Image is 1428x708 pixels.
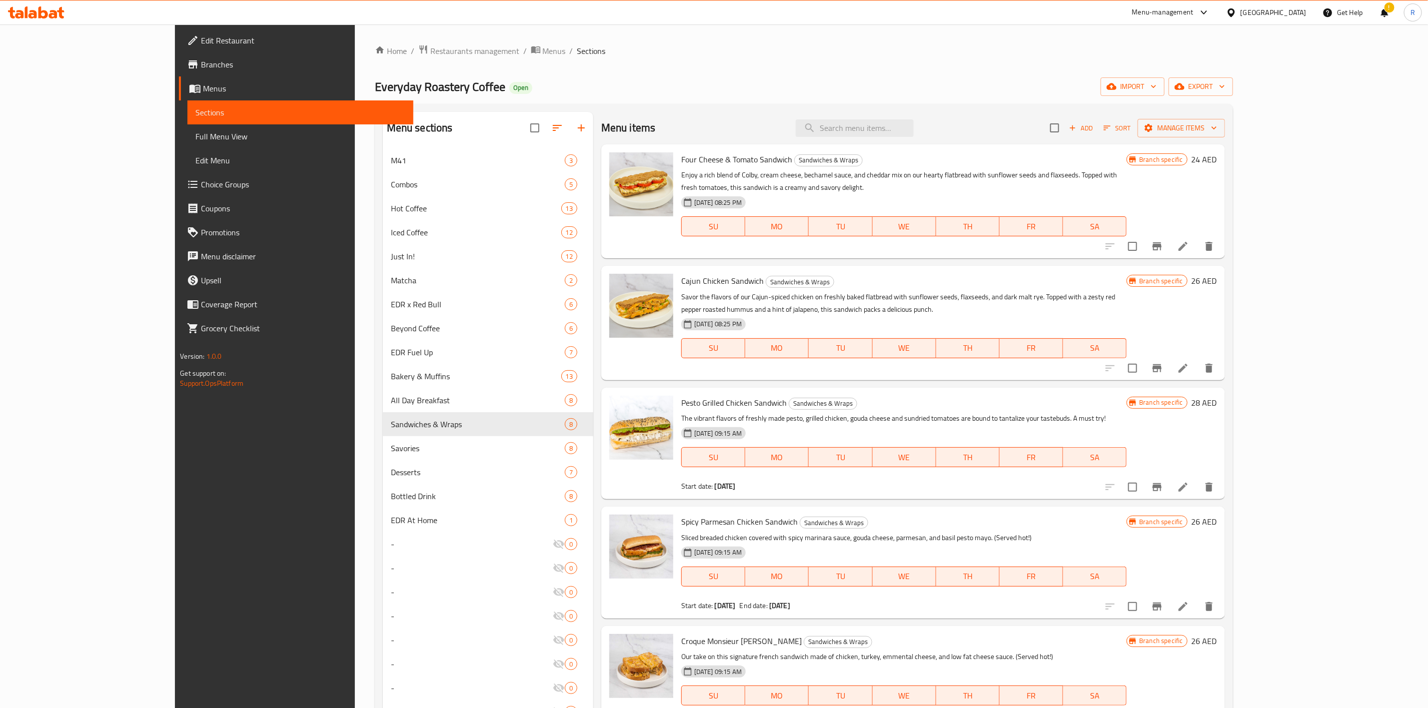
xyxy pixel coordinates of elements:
a: Promotions [179,220,413,244]
div: items [565,442,577,454]
span: 1.0.0 [206,350,222,363]
span: [DATE] 09:15 AM [690,548,746,557]
span: TH [940,341,996,355]
div: - [391,658,553,670]
button: export [1169,77,1233,96]
button: delete [1197,475,1221,499]
div: -0 [383,652,593,676]
span: Branches [201,58,405,70]
div: EDR At Home1 [383,508,593,532]
div: items [565,394,577,406]
span: Grocery Checklist [201,322,405,334]
div: items [565,274,577,286]
div: EDR x Red Bull6 [383,292,593,316]
span: 2 [565,276,577,285]
button: Manage items [1138,119,1225,137]
a: Restaurants management [418,44,519,57]
span: TU [813,219,868,234]
div: items [565,610,577,622]
button: TH [936,216,1000,236]
span: TU [813,450,868,465]
span: Full Menu View [195,130,405,142]
span: TH [940,569,996,584]
button: MO [745,338,809,358]
span: Upsell [201,274,405,286]
span: EDR At Home [391,514,565,526]
a: Edit menu item [1177,481,1189,493]
span: FR [1004,450,1059,465]
h2: Menu items [601,120,656,135]
span: WE [877,689,932,703]
span: TH [940,450,996,465]
button: Branch-specific-item [1145,356,1169,380]
svg: Inactive section [553,682,565,694]
div: Sandwiches & Wraps [766,276,834,288]
div: Savories8 [383,436,593,460]
div: items [565,346,577,358]
span: Cajun Chicken Sandwich [681,273,764,288]
span: WE [877,450,932,465]
h6: 26 AED [1192,274,1217,288]
div: Beyond Coffee [391,322,565,334]
b: [DATE] [715,480,736,493]
div: Desserts [391,466,565,478]
button: SA [1063,216,1127,236]
span: Menu disclaimer [201,250,405,262]
span: TU [813,341,868,355]
div: items [565,178,577,190]
button: MO [745,567,809,587]
div: Beyond Coffee6 [383,316,593,340]
div: Bakery & Muffins [391,370,561,382]
span: MO [749,569,805,584]
p: Sliced breaded chicken covered with spicy marinara sauce, gouda cheese, parmesan, and basil pesto... [681,532,1127,544]
a: Grocery Checklist [179,316,413,340]
span: Coverage Report [201,298,405,310]
svg: Inactive section [553,586,565,598]
span: SU [686,219,741,234]
span: Select to update [1122,358,1143,379]
div: items [561,202,577,214]
div: Menu-management [1132,6,1194,18]
div: Sandwiches & Wraps8 [383,412,593,436]
div: items [565,490,577,502]
button: FR [1000,447,1063,467]
div: Bakery & Muffins13 [383,364,593,388]
span: 8 [565,396,577,405]
div: Just In!12 [383,244,593,268]
span: 6 [565,300,577,309]
span: 12 [562,228,577,237]
div: -0 [383,676,593,700]
span: 0 [565,612,577,621]
a: Edit menu item [1177,362,1189,374]
div: items [561,250,577,262]
div: items [565,634,577,646]
div: -0 [383,532,593,556]
span: Sections [577,45,606,57]
span: SU [686,341,741,355]
span: MO [749,689,805,703]
img: Cajun Chicken Sandwich [609,274,673,338]
span: Restaurants management [430,45,519,57]
span: Manage items [1146,122,1217,134]
span: Select to update [1122,596,1143,617]
span: Add [1068,122,1095,134]
span: FR [1004,689,1059,703]
span: Sections [195,106,405,118]
span: EDR Fuel Up [391,346,565,358]
svg: Inactive section [553,634,565,646]
button: delete [1197,234,1221,258]
span: Branch specific [1135,155,1187,164]
svg: Inactive section [553,658,565,670]
button: WE [873,686,936,706]
span: Select to update [1122,236,1143,257]
button: TU [809,338,872,358]
div: items [565,466,577,478]
div: items [565,154,577,166]
span: Edit Menu [195,154,405,166]
span: 0 [565,684,577,693]
div: Open [509,82,532,94]
span: TU [813,689,868,703]
button: FR [1000,216,1063,236]
img: Pesto Grilled Chicken Sandwich [609,396,673,460]
span: Select all sections [524,117,545,138]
